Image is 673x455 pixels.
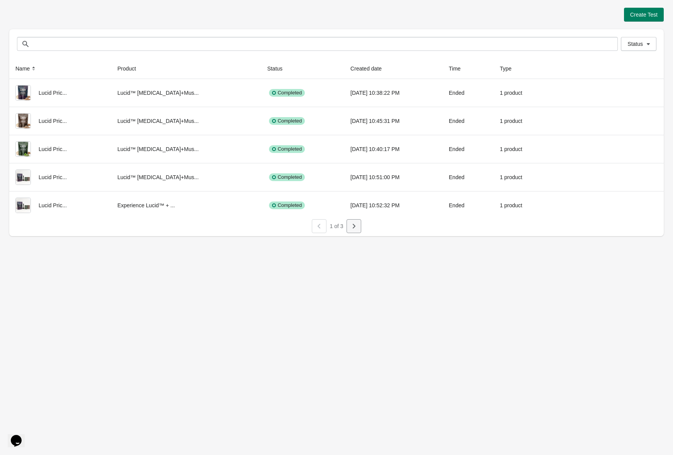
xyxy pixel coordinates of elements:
[446,62,472,76] button: Time
[117,85,255,101] div: Lucid™ [MEDICAL_DATA]+Mus...
[500,85,543,101] div: 1 product
[350,85,436,101] div: [DATE] 10:38:22 PM
[117,113,255,129] div: Lucid™ [MEDICAL_DATA]+Mus...
[449,85,487,101] div: Ended
[117,141,255,157] div: Lucid™ [MEDICAL_DATA]+Mus...
[269,173,305,181] div: Completed
[8,424,32,447] iframe: chat widget
[350,170,436,185] div: [DATE] 10:51:00 PM
[350,198,436,213] div: [DATE] 10:52:32 PM
[269,89,305,97] div: Completed
[117,198,255,213] div: Experience Lucid™ + ...
[264,62,293,76] button: Status
[624,8,664,22] button: Create Test
[449,141,487,157] div: Ended
[630,12,658,18] span: Create Test
[449,198,487,213] div: Ended
[500,198,543,213] div: 1 product
[449,113,487,129] div: Ended
[15,198,105,213] div: Lucid Pric...
[269,145,305,153] div: Completed
[500,113,543,129] div: 1 product
[500,141,543,157] div: 1 product
[449,170,487,185] div: Ended
[269,117,305,125] div: Completed
[347,62,392,76] button: Created date
[15,113,105,129] div: Lucid Pric...
[350,141,436,157] div: [DATE] 10:40:17 PM
[350,113,436,129] div: [DATE] 10:45:31 PM
[330,223,343,229] span: 1 of 3
[114,62,147,76] button: Product
[500,170,543,185] div: 1 product
[15,170,105,185] div: Lucid Pric...
[497,62,522,76] button: Type
[627,41,643,47] span: Status
[15,85,105,101] div: Lucid Pric...
[15,141,105,157] div: Lucid Pric...
[269,201,305,209] div: Completed
[117,170,255,185] div: Lucid™ [MEDICAL_DATA]+Mus...
[12,62,41,76] button: Name
[621,37,656,51] button: Status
